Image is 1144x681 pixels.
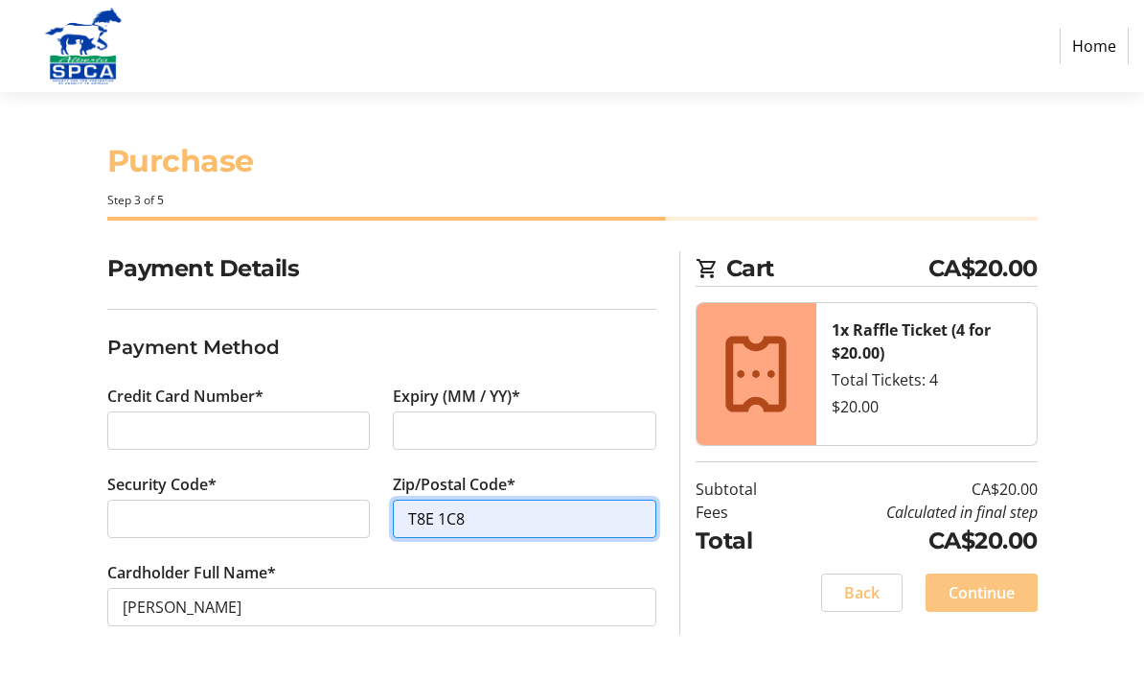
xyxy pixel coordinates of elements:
span: CA$20.00 [928,251,1038,286]
strong: 1x Raffle Ticket (4 for $20.00) [832,319,991,364]
label: Expiry (MM / YY)* [393,385,520,408]
label: Credit Card Number* [107,385,263,408]
input: Zip/Postal Code [393,500,656,538]
h2: Payment Details [107,251,656,286]
label: Security Code* [107,473,217,496]
td: Fees [696,501,794,524]
td: CA$20.00 [793,478,1037,501]
span: Cart [726,251,928,286]
label: Zip/Postal Code* [393,473,515,496]
label: Cardholder Full Name* [107,561,276,584]
td: Calculated in final step [793,501,1037,524]
iframe: Secure card number input frame [123,419,355,442]
input: Card Holder Name [107,588,656,626]
h1: Purchase [107,138,1038,184]
div: Total Tickets: 4 [832,368,1021,391]
span: Continue [949,581,1015,604]
div: Step 3 of 5 [107,192,1038,209]
span: Back [844,581,880,604]
button: Back [821,574,903,612]
h3: Payment Method [107,333,656,362]
td: CA$20.00 [793,524,1037,558]
iframe: Secure CVC input frame [123,507,355,530]
a: Home [1060,28,1129,64]
iframe: Secure expiration date input frame [408,419,641,442]
td: Subtotal [696,478,794,501]
img: Alberta SPCA's Logo [15,8,151,84]
div: $20.00 [832,395,1021,418]
button: Continue [926,574,1038,612]
td: Total [696,524,794,558]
